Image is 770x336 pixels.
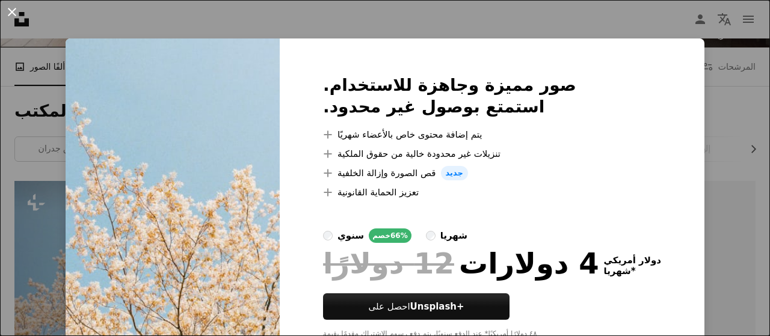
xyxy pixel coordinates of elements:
[410,301,464,312] font: Unsplash+
[337,129,482,140] font: يتم إضافة محتوى خاص بالأعضاء شهريًا
[323,231,333,240] input: سنويخصم66%
[323,75,576,95] font: صور مميزة وجاهزة للاستخدام.
[323,293,510,320] button: احصل علىUnsplash+
[337,230,364,241] font: سنوي
[426,231,436,240] input: شهريا
[337,148,500,159] font: تنزيلات غير محدودة خالية من حقوق الملكية
[323,97,544,117] font: استمتع بوصول غير محدود.
[337,168,436,179] font: قص الصورة وإزالة الخلفية
[372,231,390,240] font: خصم
[440,230,467,241] font: شهريا
[369,301,410,312] font: احصل على
[459,246,599,280] font: 4 دولارات
[337,187,419,198] font: تعزيز الحماية القانونية
[390,231,408,240] font: 66%
[446,168,463,177] font: جديد
[604,255,661,266] font: دولار أمريكي
[604,266,631,276] font: شهريا
[323,246,454,280] font: 12 دولارًا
